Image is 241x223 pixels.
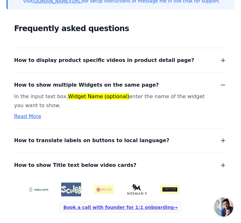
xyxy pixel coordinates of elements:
[28,187,48,192] img: HarlaArts
[14,136,227,145] button: How to translate labels on buttons to local language?
[14,81,159,90] span: How to show multiple Widgets on the same page?
[14,161,227,170] button: How to show Title text below video cards?
[14,113,41,119] a: Read More
[14,161,137,170] span: How to show Title text below video cards?
[127,184,147,195] img: Neeman's
[214,197,233,217] div: دردشة مفتوحة
[14,81,227,90] button: How to show multiple Widgets on the same page?
[160,185,180,194] img: Soulflower
[14,92,212,110] p: In the input text box, enter the name of the widget you want to show.
[68,93,129,99] mark: Widget Name (optional)
[94,185,114,194] img: Aachho
[14,56,194,65] span: How to display product specific videos in product detail page?
[61,185,81,194] img: Sculpd US
[14,56,227,65] button: How to display product specific videos in product detail page?
[63,205,178,210] a: Book a call with founder for 1:1 onboarding
[14,22,227,35] h2: Frequently asked questions
[14,136,169,145] span: How to translate labels on buttons to local language?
